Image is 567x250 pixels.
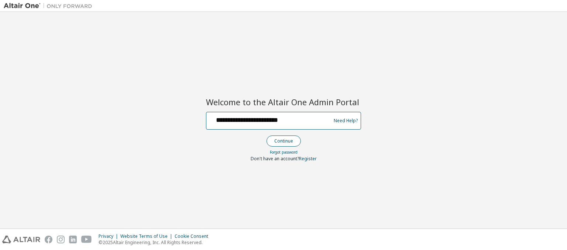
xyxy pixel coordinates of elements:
p: © 2025 Altair Engineering, Inc. All Rights Reserved. [99,239,213,246]
a: Register [299,155,317,162]
h2: Welcome to the Altair One Admin Portal [206,97,361,107]
button: Continue [267,136,301,147]
img: facebook.svg [45,236,52,243]
span: Don't have an account? [251,155,299,162]
a: Forgot password [270,150,298,155]
img: instagram.svg [57,236,65,243]
div: Cookie Consent [175,233,213,239]
a: Need Help? [334,120,358,121]
img: altair_logo.svg [2,236,40,243]
div: Website Terms of Use [120,233,175,239]
div: Privacy [99,233,120,239]
img: linkedin.svg [69,236,77,243]
img: youtube.svg [81,236,92,243]
img: Altair One [4,2,96,10]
